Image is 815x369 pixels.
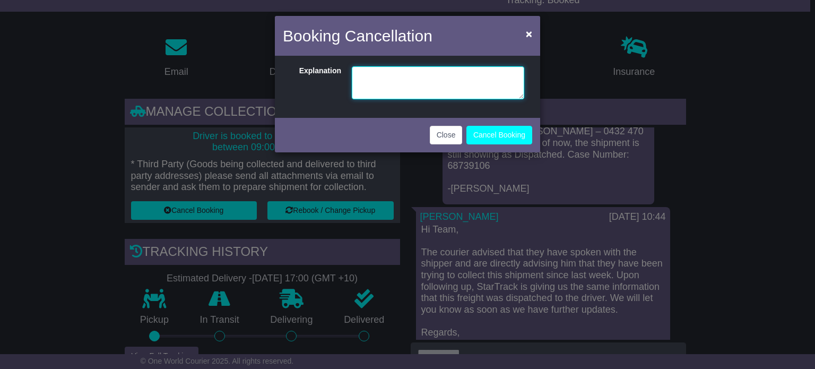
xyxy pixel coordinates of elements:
[285,66,346,97] label: Explanation
[526,28,532,40] span: ×
[430,126,463,144] button: Close
[466,126,532,144] button: Cancel Booking
[521,23,537,45] button: Close
[283,24,432,48] h4: Booking Cancellation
